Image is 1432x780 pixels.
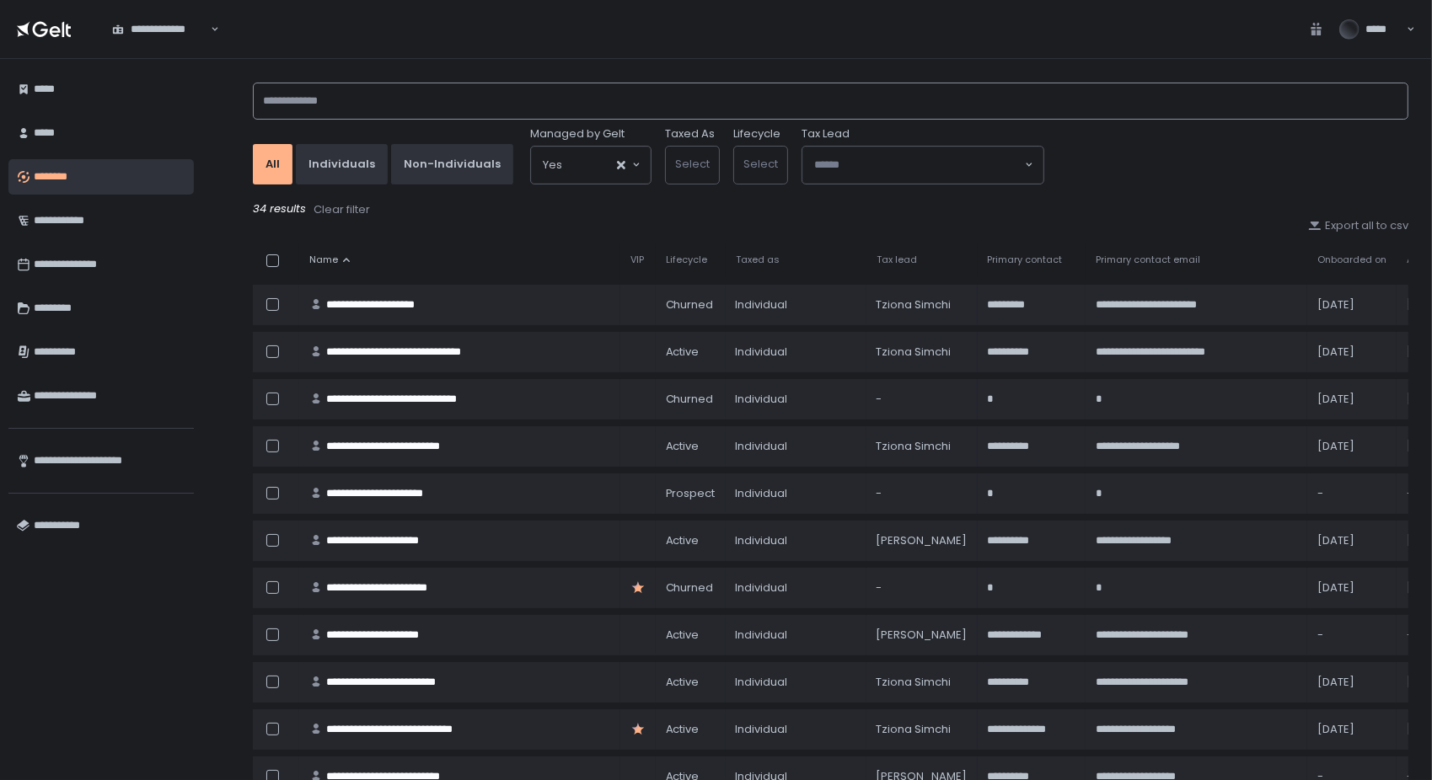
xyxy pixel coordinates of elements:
[1317,580,1386,596] div: [DATE]
[530,126,625,142] span: Managed by Gelt
[666,533,700,548] span: active
[1317,392,1386,407] div: [DATE]
[665,126,715,142] label: Taxed As
[666,722,700,737] span: active
[309,254,338,266] span: Name
[743,156,778,172] span: Select
[877,345,968,360] div: Tziona Simchi
[814,157,1023,174] input: Search for option
[313,201,371,218] button: Clear filter
[736,722,856,737] div: Individual
[666,486,716,501] span: prospect
[666,580,714,596] span: churned
[666,675,700,690] span: active
[877,628,968,643] div: [PERSON_NAME]
[877,722,968,737] div: Tziona Simchi
[877,439,968,454] div: Tziona Simchi
[1317,439,1386,454] div: [DATE]
[877,486,968,501] div: -
[296,144,388,184] button: Individuals
[1317,722,1386,737] div: [DATE]
[1317,297,1386,313] div: [DATE]
[736,439,856,454] div: Individual
[265,157,280,172] div: All
[802,147,1043,184] div: Search for option
[736,297,856,313] div: Individual
[1317,345,1386,360] div: [DATE]
[1308,218,1408,233] button: Export all to csv
[877,675,968,690] div: Tziona Simchi
[1317,628,1386,643] div: -
[543,157,562,174] span: Yes
[1317,486,1386,501] div: -
[736,345,856,360] div: Individual
[666,439,700,454] span: active
[736,533,856,548] div: Individual
[1317,254,1386,266] span: Onboarded on
[733,126,780,142] label: Lifecycle
[666,345,700,360] span: active
[630,254,644,266] span: VIP
[675,156,710,172] span: Select
[1317,533,1386,548] div: [DATE]
[736,392,856,407] div: Individual
[253,144,292,184] button: All
[208,21,209,38] input: Search for option
[391,144,513,184] button: Non-Individuals
[531,147,651,184] div: Search for option
[314,202,370,217] div: Clear filter
[802,126,850,142] span: Tax Lead
[877,533,968,548] div: [PERSON_NAME]
[404,157,501,172] div: Non-Individuals
[562,157,615,174] input: Search for option
[988,254,1063,266] span: Primary contact
[736,628,856,643] div: Individual
[617,161,625,169] button: Clear Selected
[666,392,714,407] span: churned
[308,157,375,172] div: Individuals
[736,580,856,596] div: Individual
[877,297,968,313] div: Tziona Simchi
[1096,254,1200,266] span: Primary contact email
[101,11,219,46] div: Search for option
[736,675,856,690] div: Individual
[877,580,968,596] div: -
[666,254,707,266] span: Lifecycle
[736,486,856,501] div: Individual
[666,297,714,313] span: churned
[1317,675,1386,690] div: [DATE]
[736,254,780,266] span: Taxed as
[877,254,917,266] span: Tax lead
[877,392,968,407] div: -
[253,201,1408,218] div: 34 results
[666,628,700,643] span: active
